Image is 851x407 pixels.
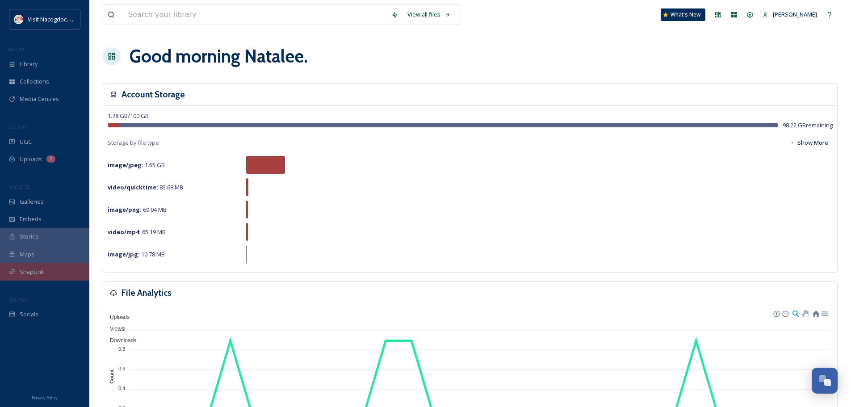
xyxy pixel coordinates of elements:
h3: File Analytics [122,286,172,299]
strong: image/jpg : [108,250,140,258]
button: Show More [785,134,833,151]
span: Uploads [103,314,130,320]
span: COLLECT [9,124,28,130]
tspan: 1.0 [118,326,125,331]
span: Library [20,60,38,68]
span: SOCIALS [9,296,27,303]
strong: video/mp4 : [108,228,141,236]
img: images%20%281%29.jpeg [14,15,23,24]
span: SnapLink [20,268,44,276]
a: Privacy Policy [32,392,58,403]
span: 10.78 MB [108,250,165,258]
div: 7 [46,155,55,163]
tspan: 0.8 [118,346,125,352]
span: Privacy Policy [32,395,58,401]
span: [PERSON_NAME] [773,10,817,18]
h3: Account Storage [122,88,185,101]
span: Uploads [20,155,42,164]
span: 1.55 GB [108,161,165,169]
span: 69.04 MB [108,206,167,214]
input: Search your library [124,5,387,25]
div: Zoom Out [782,310,788,316]
span: Embeds [20,215,42,223]
span: Galleries [20,197,44,206]
span: MEDIA [9,46,25,53]
span: 1.78 GB / 100 GB [108,112,149,120]
div: Zoom In [773,310,779,316]
tspan: 0.6 [118,366,125,371]
span: 98.22 GB remaining [783,121,833,130]
div: Panning [802,310,807,316]
span: Views [103,326,124,332]
span: Maps [20,250,34,259]
a: [PERSON_NAME] [758,6,822,23]
div: Selection Zoom [792,309,799,317]
a: What's New [661,8,705,21]
span: Visit Nacogdoches [28,15,77,23]
div: Reset Zoom [812,309,819,317]
strong: video/quicktime : [108,183,158,191]
span: UGC [20,138,32,146]
tspan: 0.4 [118,386,125,391]
span: Collections [20,77,49,86]
div: Menu [821,309,828,317]
a: View all files [403,6,455,23]
span: Media Centres [20,95,59,103]
span: 83.68 MB [108,183,183,191]
span: WIDGETS [9,184,29,190]
text: Count [109,369,114,384]
span: Downloads [103,337,136,344]
span: Storage by file type [108,138,159,147]
strong: image/png : [108,206,142,214]
strong: image/jpeg : [108,161,143,169]
span: 65.19 MB [108,228,166,236]
h1: Good morning Natalee . [130,43,308,70]
span: Socials [20,310,38,319]
button: Open Chat [812,368,838,394]
span: Stories [20,232,39,241]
